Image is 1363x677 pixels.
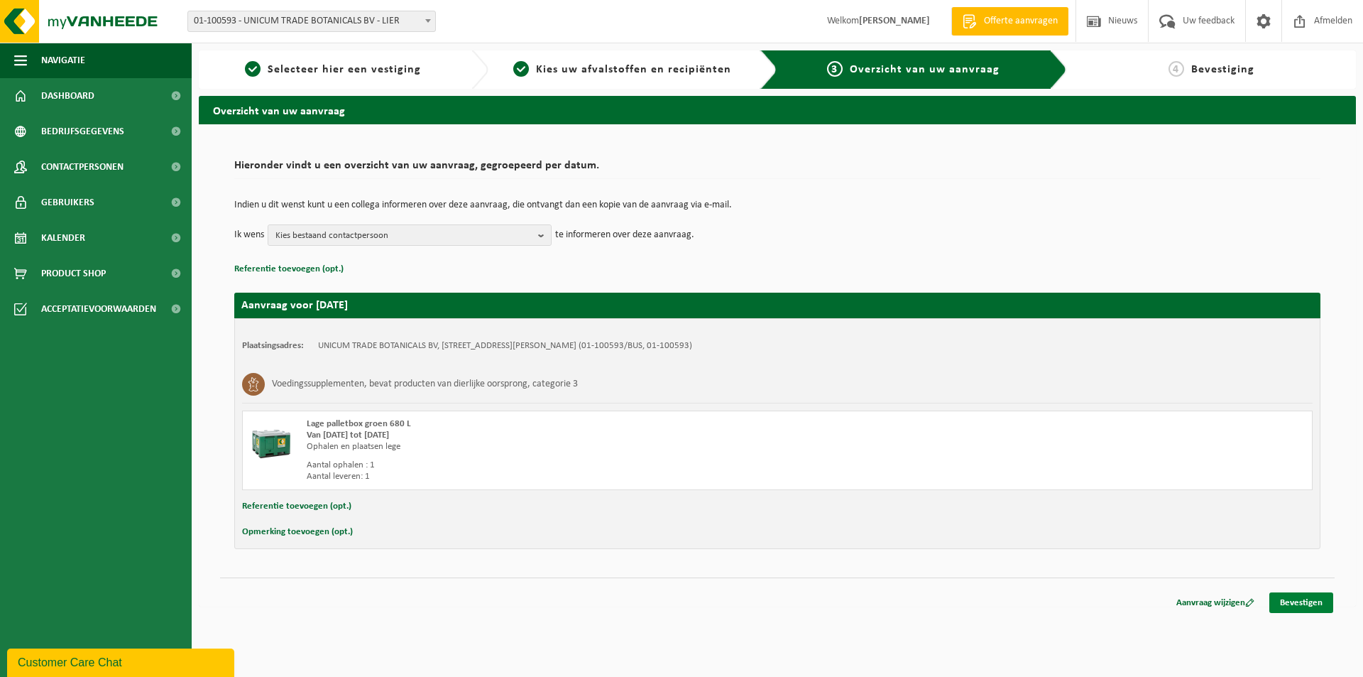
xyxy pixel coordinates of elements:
[513,61,529,77] span: 2
[307,471,834,482] div: Aantal leveren: 1
[275,225,532,247] span: Kies bestaand contactpersoon
[307,430,389,440] strong: Van [DATE] tot [DATE]
[41,78,94,114] span: Dashboard
[234,224,264,246] p: Ik wens
[41,220,85,256] span: Kalender
[41,256,106,291] span: Product Shop
[1166,592,1265,613] a: Aanvraag wijzigen
[245,61,261,77] span: 1
[234,200,1320,210] p: Indien u dit wenst kunt u een collega informeren over deze aanvraag, die ontvangt dan een kopie v...
[1191,64,1254,75] span: Bevestiging
[307,441,834,453] div: Ophalen en plaatsen lege
[234,260,344,278] button: Referentie toevoegen (opt.)
[980,14,1061,28] span: Offerte aanvragen
[199,96,1356,124] h2: Overzicht van uw aanvraag
[242,341,304,350] strong: Plaatsingsadres:
[234,160,1320,179] h2: Hieronder vindt u een overzicht van uw aanvraag, gegroepeerd per datum.
[555,224,694,246] p: te informeren over deze aanvraag.
[496,61,750,78] a: 2Kies uw afvalstoffen en recipiënten
[41,185,94,220] span: Gebruikers
[187,11,436,32] span: 01-100593 - UNICUM TRADE BOTANICALS BV - LIER
[188,11,435,31] span: 01-100593 - UNICUM TRADE BOTANICALS BV - LIER
[536,64,731,75] span: Kies uw afvalstoffen en recipiënten
[241,300,348,311] strong: Aanvraag voor [DATE]
[1168,61,1184,77] span: 4
[41,114,124,149] span: Bedrijfsgegevens
[272,373,578,396] h3: Voedingssupplementen, bevat producten van dierlijke oorsprong, categorie 3
[307,460,834,471] div: Aantal ophalen : 1
[41,149,124,185] span: Contactpersonen
[268,64,421,75] span: Selecteer hier een vestiging
[307,419,411,428] span: Lage palletbox groen 680 L
[827,61,843,77] span: 3
[242,497,351,516] button: Referentie toevoegen (opt.)
[250,418,292,461] img: PB-LB-0680-HPE-GN-01.png
[850,64,1000,75] span: Overzicht van uw aanvraag
[1269,592,1333,613] a: Bevestigen
[268,224,552,246] button: Kies bestaand contactpersoon
[41,43,85,78] span: Navigatie
[206,61,460,78] a: 1Selecteer hier een vestiging
[859,16,930,26] strong: [PERSON_NAME]
[242,523,353,541] button: Opmerking toevoegen (opt.)
[7,646,237,677] iframe: chat widget
[318,340,692,352] td: UNICUM TRADE BOTANICALS BV, [STREET_ADDRESS][PERSON_NAME] (01-100593/BUS, 01-100593)
[41,291,156,327] span: Acceptatievoorwaarden
[951,7,1068,36] a: Offerte aanvragen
